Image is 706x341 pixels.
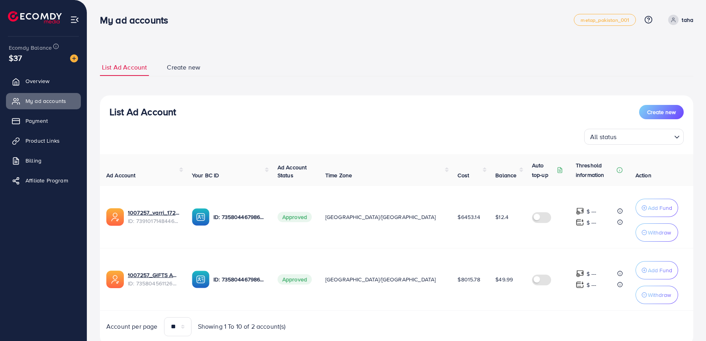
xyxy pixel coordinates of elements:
p: Withdraw [648,290,671,300]
span: Approved [278,274,312,285]
a: My ad accounts [6,93,81,109]
img: ic-ba-acc.ded83a64.svg [192,271,209,288]
span: Ecomdy Balance [9,44,52,52]
h3: List Ad Account [110,106,176,118]
a: metap_pakistan_001 [574,14,636,26]
span: Your BC ID [192,171,219,179]
span: $8015.78 [458,275,480,283]
span: Billing [25,157,41,165]
span: Ad Account [106,171,136,179]
span: [GEOGRAPHIC_DATA]/[GEOGRAPHIC_DATA] [325,275,436,283]
a: Payment [6,113,81,129]
p: $ --- [587,218,596,227]
span: $49.99 [495,275,513,283]
img: ic-ba-acc.ded83a64.svg [192,208,209,226]
span: My ad accounts [25,97,66,105]
p: $ --- [587,280,596,290]
p: Add Fund [648,265,672,275]
span: [GEOGRAPHIC_DATA]/[GEOGRAPHIC_DATA] [325,213,436,221]
a: Billing [6,153,81,169]
img: ic-ads-acc.e4c84228.svg [106,271,124,288]
a: Product Links [6,133,81,149]
span: Cost [458,171,469,179]
p: $ --- [587,207,596,216]
iframe: Chat [672,305,700,335]
img: logo [8,11,62,23]
button: Add Fund [636,199,678,217]
span: Balance [495,171,516,179]
img: top-up amount [576,207,584,215]
button: Withdraw [636,223,678,242]
p: Withdraw [648,228,671,237]
img: menu [70,15,79,24]
a: 1007257_GIFTS ADS_1713178508862 [128,271,179,279]
span: Showing 1 To 10 of 2 account(s) [198,322,286,331]
span: Approved [278,212,312,222]
span: Create new [647,108,676,116]
p: ID: 7358044679864254480 [213,275,265,284]
span: All status [589,131,618,143]
a: taha [665,15,693,25]
button: Withdraw [636,286,678,304]
span: Time Zone [325,171,352,179]
span: Affiliate Program [25,176,68,184]
p: ID: 7358044679864254480 [213,212,265,222]
a: Overview [6,73,81,89]
span: Overview [25,77,49,85]
img: top-up amount [576,269,584,278]
span: $12.4 [495,213,508,221]
img: ic-ads-acc.e4c84228.svg [106,208,124,226]
span: Account per page [106,322,158,331]
span: ID: 7391017148446998544 [128,217,179,225]
a: 1007257_varri_1720855285387 [128,209,179,217]
span: Product Links [25,137,60,145]
div: Search for option [584,129,684,145]
div: <span class='underline'>1007257_GIFTS ADS_1713178508862</span></br>7358045611263918081 [128,271,179,287]
p: Add Fund [648,203,672,213]
p: $ --- [587,269,596,279]
span: Payment [25,117,48,125]
p: Auto top-up [532,161,555,180]
p: taha [682,15,693,25]
h3: My ad accounts [100,14,174,26]
button: Add Fund [636,261,678,279]
a: Affiliate Program [6,172,81,188]
img: image [70,54,78,62]
input: Search for option [619,130,671,143]
span: Action [636,171,651,179]
span: Create new [167,63,200,72]
span: List Ad Account [102,63,147,72]
span: $6453.14 [458,213,480,221]
span: ID: 7358045611263918081 [128,279,179,287]
button: Create new [639,105,684,119]
div: <span class='underline'>1007257_varri_1720855285387</span></br>7391017148446998544 [128,209,179,225]
img: top-up amount [576,281,584,289]
img: top-up amount [576,218,584,227]
span: Ad Account Status [278,163,307,179]
span: metap_pakistan_001 [581,17,629,23]
span: $37 [9,52,22,64]
p: Threshold information [576,161,615,180]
